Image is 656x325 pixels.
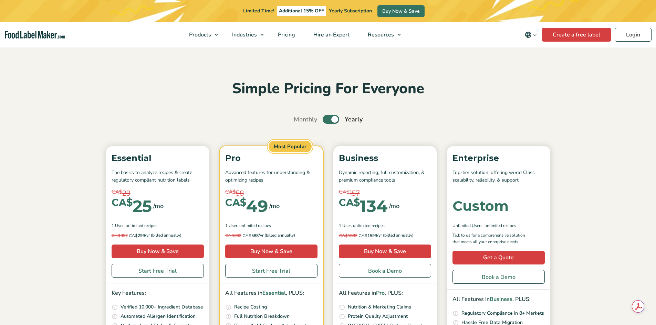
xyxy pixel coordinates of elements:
span: /mo [153,201,164,211]
span: Hire an Expert [311,31,350,39]
p: The basics to analyze recipes & create regulatory compliant nutrition labels [112,169,204,184]
span: 299 [112,232,145,239]
span: 1 User [225,223,237,229]
a: Buy Now & Save [339,245,431,258]
span: Resources [366,31,395,39]
a: Industries [223,22,267,47]
span: 588 [225,232,259,239]
span: , Unlimited Recipes [482,223,516,229]
label: Toggle [323,115,339,124]
a: Start Free Trial [225,264,317,278]
span: Most Popular [268,140,313,154]
span: Additional 15% OFF [277,6,326,16]
span: CA$ [225,233,234,238]
span: Limited Time! [243,8,274,14]
p: Top-tier solution, offering world Class scalability, reliability, & support [452,169,545,184]
span: CA$ [339,198,360,208]
div: 25 [112,198,152,214]
del: 352 [112,233,128,238]
span: 58 [236,188,244,198]
span: Pro [376,289,385,297]
a: Products [180,22,221,47]
p: Recipe Costing [234,303,267,311]
span: 29 [122,188,131,198]
p: Enterprise [452,152,545,165]
p: All Features in , PLUS: [225,289,317,298]
span: CA$ [339,188,350,196]
span: 1 User [339,223,351,229]
span: Essential [262,289,286,297]
span: Products [187,31,212,39]
p: Verified 10,000+ Ingredient Database [121,303,203,311]
p: Protein Quality Adjustment [348,313,408,320]
a: Buy Now & Save [377,5,425,17]
p: Advanced features for understanding & optimizing recipes [225,169,317,184]
p: All Features in , PLUS: [339,289,431,298]
span: /yr (billed annually) [377,232,414,239]
del: 692 [225,233,241,238]
a: Resources [359,22,404,47]
div: 49 [225,198,268,214]
a: Buy Now & Save [112,245,204,258]
p: Regulatory Compliance in 8+ Markets [461,310,544,317]
div: Custom [452,199,509,213]
span: Unlimited Users [452,223,482,229]
p: Nutrition & Marketing Claims [348,303,411,311]
span: Yearly [345,115,363,124]
span: 1599 [339,232,377,239]
span: Business [490,295,512,303]
span: CA$ [358,233,367,238]
p: Automated Allergen Identification [121,313,196,320]
div: 134 [339,198,388,214]
span: Monthly [294,115,317,124]
span: CA$ [339,233,348,238]
p: All Features in , PLUS: [452,295,545,304]
h2: Simple Pricing For Everyone [103,79,554,98]
del: 1882 [339,233,357,238]
p: Essential [112,152,204,165]
span: CA$ [112,233,121,238]
span: CA$ [242,233,251,238]
a: Create a free label [542,28,611,42]
p: Full Nutrition Breakdown [234,313,290,320]
span: 157 [350,188,360,198]
span: Yearly Subscription [329,8,372,14]
a: Food Label Maker homepage [5,31,65,39]
span: CA$ [112,188,122,196]
span: /mo [269,201,280,211]
span: Pricing [276,31,296,39]
p: Pro [225,152,317,165]
a: Start Free Trial [112,264,204,278]
button: Change language [520,28,542,42]
a: Pricing [269,22,303,47]
span: , Unlimited Recipes [237,223,271,229]
a: Buy Now & Save [225,245,317,258]
span: , Unlimited Recipes [351,223,385,229]
span: CA$ [225,188,236,196]
span: CA$ [129,233,138,238]
span: /yr (billed annually) [259,232,295,239]
span: CA$ [112,198,133,208]
a: Book a Demo [452,270,545,284]
a: Login [615,28,652,42]
span: CA$ [225,198,246,208]
p: Business [339,152,431,165]
span: /yr (billed annually) [145,232,181,239]
p: Dynamic reporting, full customization, & premium compliance tools [339,169,431,184]
span: , Unlimited Recipes [124,223,157,229]
p: Talk to us for a comprehensive solution that meets all your enterprise needs [452,232,532,245]
p: Key Features: [112,289,204,298]
a: Get a Quote [452,251,545,264]
span: Industries [230,31,258,39]
span: 1 User [112,223,124,229]
a: Book a Demo [339,264,431,278]
a: Hire an Expert [304,22,357,47]
span: /mo [389,201,399,211]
